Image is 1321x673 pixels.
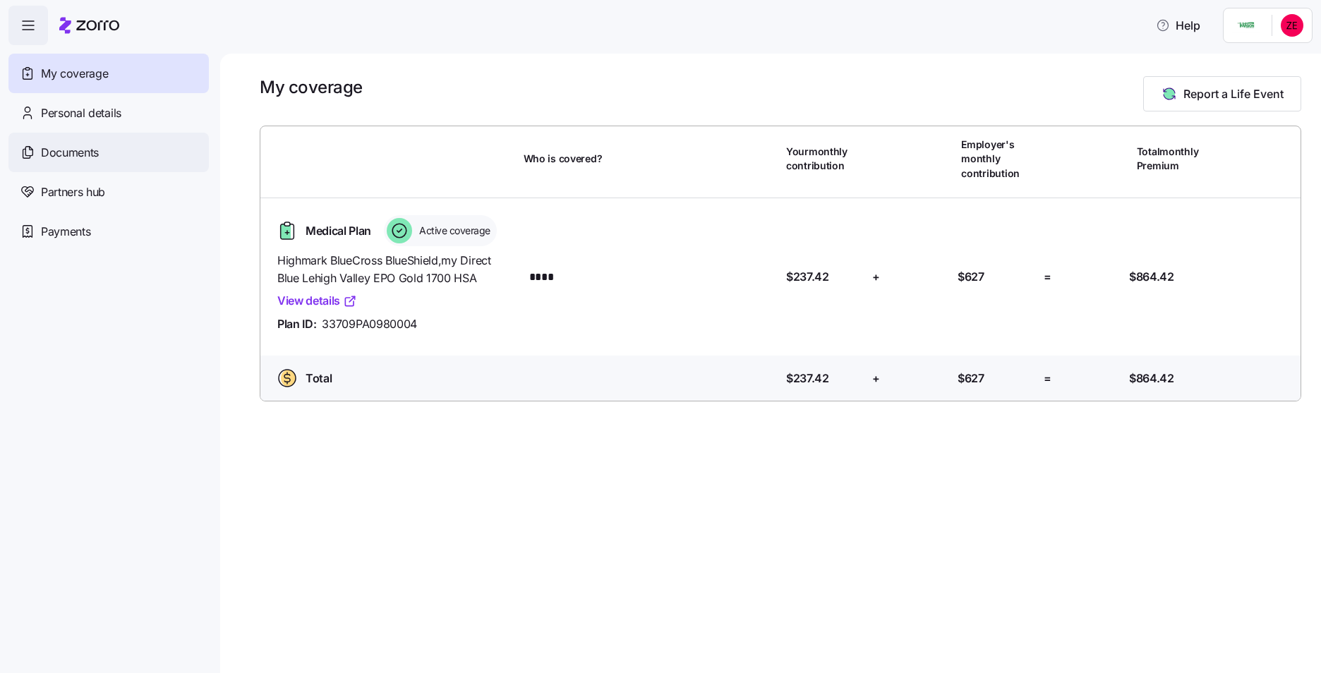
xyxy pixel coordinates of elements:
[872,268,880,286] span: +
[41,223,90,241] span: Payments
[8,133,209,172] a: Documents
[41,183,105,201] span: Partners hub
[260,76,363,98] h1: My coverage
[8,54,209,93] a: My coverage
[524,152,603,166] span: Who is covered?
[1129,268,1174,286] span: $864.42
[958,370,984,387] span: $627
[41,65,108,83] span: My coverage
[322,315,417,333] span: 33709PA0980004
[306,370,332,387] span: Total
[306,222,371,240] span: Medical Plan
[961,138,1037,181] span: Employer's monthly contribution
[958,268,984,286] span: $627
[1232,17,1260,34] img: Employer logo
[1156,17,1200,34] span: Help
[8,172,209,212] a: Partners hub
[277,292,357,310] a: View details
[1137,145,1213,174] span: Total monthly Premium
[872,370,880,387] span: +
[786,370,829,387] span: $237.42
[786,268,829,286] span: $237.42
[1145,11,1212,40] button: Help
[1143,76,1301,111] button: Report a Life Event
[41,104,121,122] span: Personal details
[41,144,99,162] span: Documents
[8,212,209,251] a: Payments
[415,224,490,238] span: Active coverage
[1183,85,1284,102] span: Report a Life Event
[1044,268,1051,286] span: =
[786,145,862,174] span: Your monthly contribution
[277,252,512,287] span: Highmark BlueCross BlueShield , my Direct Blue Lehigh Valley EPO Gold 1700 HSA
[277,315,316,333] span: Plan ID:
[1281,14,1303,37] img: 7ead7a39fa1a7990a0a26d26548d7202
[8,93,209,133] a: Personal details
[1129,370,1174,387] span: $864.42
[1044,370,1051,387] span: =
